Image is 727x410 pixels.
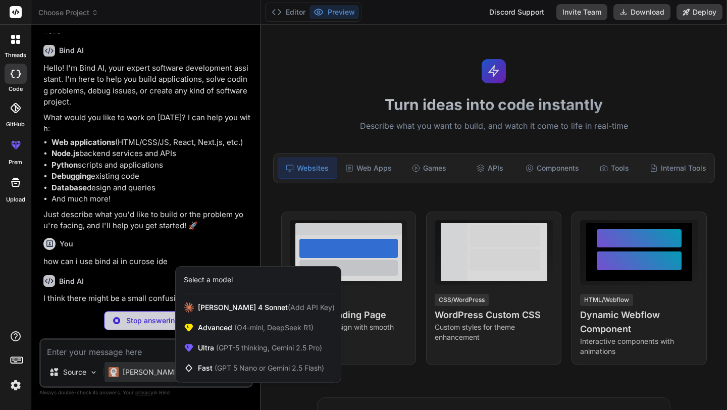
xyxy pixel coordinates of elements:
span: (GPT 5 Nano or Gemini 2.5 Flash) [215,364,324,372]
label: GitHub [6,120,25,129]
div: Select a model [184,275,233,285]
label: Upload [6,195,25,204]
span: [PERSON_NAME] 4 Sonnet [198,302,335,313]
span: (Add API Key) [288,303,335,312]
img: settings [7,377,24,394]
span: Fast [198,363,324,373]
label: threads [5,51,26,60]
label: code [9,85,23,93]
span: Ultra [198,343,322,353]
span: (GPT-5 thinking, Gemini 2.5 Pro) [214,343,322,352]
span: (O4-mini, DeepSeek R1) [232,323,314,332]
span: Advanced [198,323,314,333]
label: prem [9,158,22,167]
